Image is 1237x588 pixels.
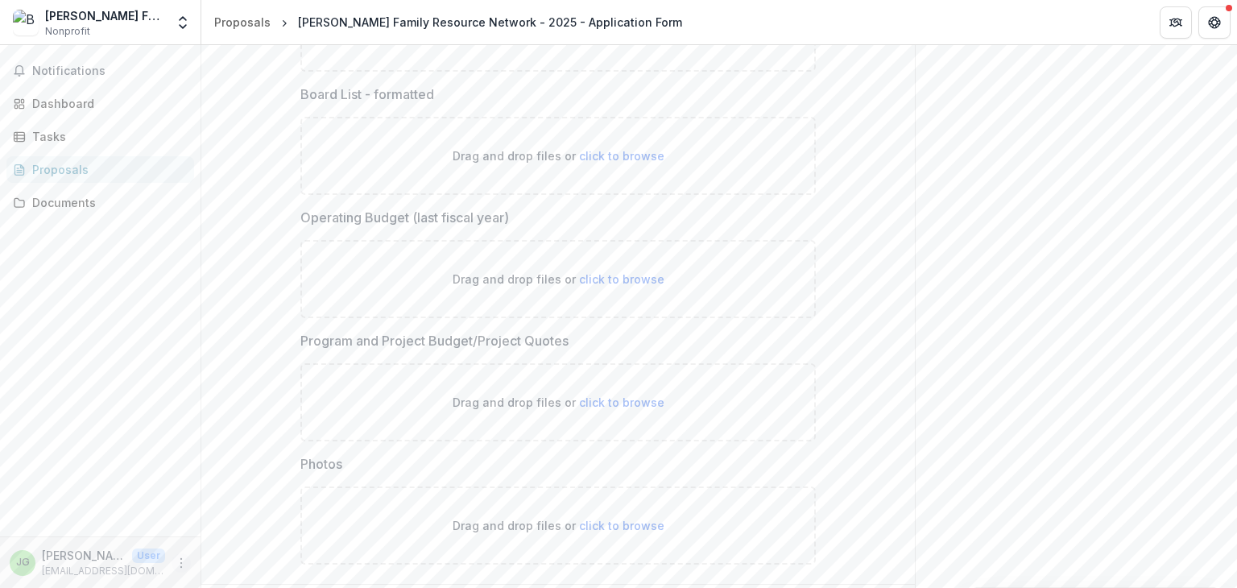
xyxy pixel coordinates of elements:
[6,58,194,84] button: Notifications
[300,208,509,227] p: Operating Budget (last fiscal year)
[32,161,181,178] div: Proposals
[300,454,342,474] p: Photos
[208,10,689,34] nav: breadcrumb
[6,189,194,216] a: Documents
[32,194,181,211] div: Documents
[300,85,434,104] p: Board List - formatted
[32,95,181,112] div: Dashboard
[16,557,30,568] div: Janna Gordon
[13,10,39,35] img: Brooke Hancock Family Resource Network
[579,395,664,409] span: click to browse
[214,14,271,31] div: Proposals
[42,547,126,564] p: [PERSON_NAME]
[453,147,664,164] p: Drag and drop files or
[6,90,194,117] a: Dashboard
[172,6,194,39] button: Open entity switcher
[6,123,194,150] a: Tasks
[453,394,664,411] p: Drag and drop files or
[579,149,664,163] span: click to browse
[579,272,664,286] span: click to browse
[42,564,165,578] p: [EMAIL_ADDRESS][DOMAIN_NAME]
[1198,6,1231,39] button: Get Help
[45,24,90,39] span: Nonprofit
[208,10,277,34] a: Proposals
[298,14,682,31] div: [PERSON_NAME] Family Resource Network - 2025 - Application Form
[45,7,165,24] div: [PERSON_NAME] Family Resource Network
[32,64,188,78] span: Notifications
[453,517,664,534] p: Drag and drop files or
[132,549,165,563] p: User
[579,519,664,532] span: click to browse
[300,331,569,350] p: Program and Project Budget/Project Quotes
[1160,6,1192,39] button: Partners
[453,271,664,288] p: Drag and drop files or
[32,128,181,145] div: Tasks
[172,553,191,573] button: More
[6,156,194,183] a: Proposals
